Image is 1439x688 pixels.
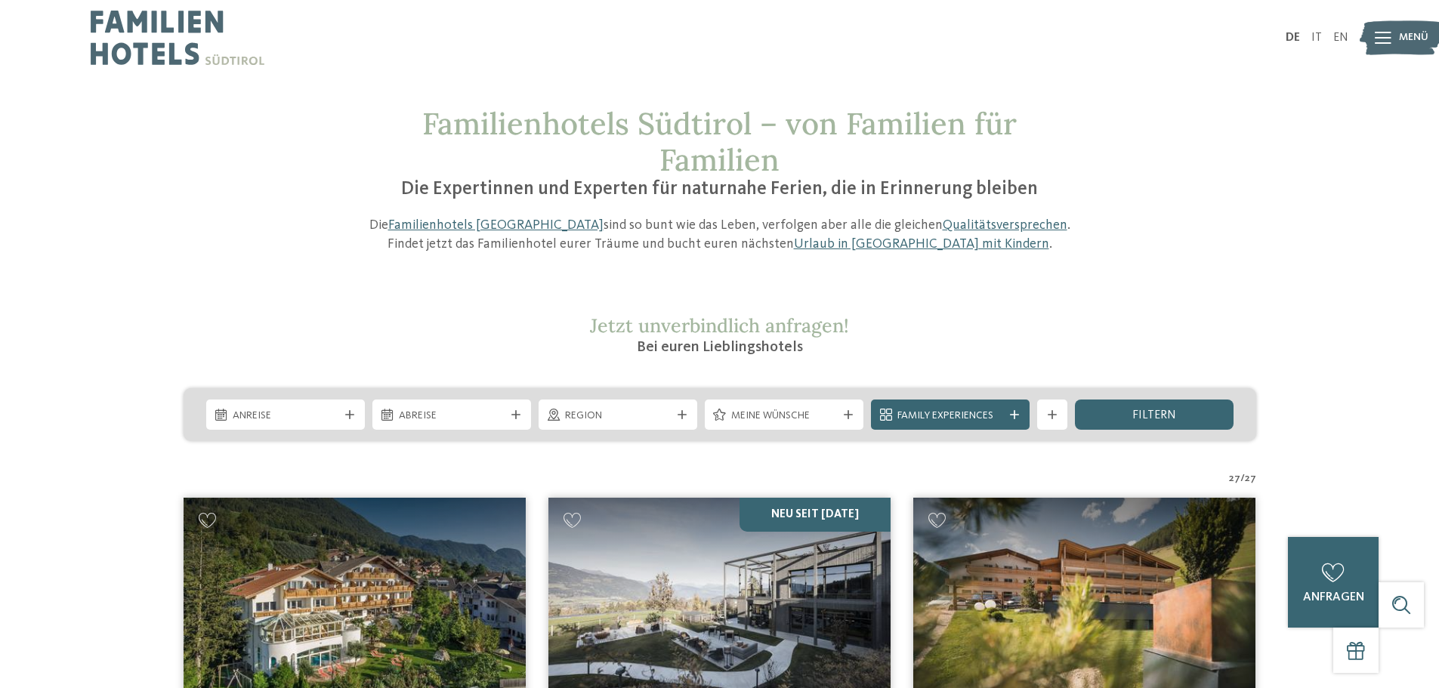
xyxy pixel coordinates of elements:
[1229,471,1240,486] span: 27
[1288,537,1379,628] a: anfragen
[731,409,837,424] span: Meine Wünsche
[1132,409,1176,421] span: filtern
[637,340,803,355] span: Bei euren Lieblingshotels
[361,216,1079,254] p: Die sind so bunt wie das Leben, verfolgen aber alle die gleichen . Findet jetzt das Familienhotel...
[1240,471,1245,486] span: /
[1245,471,1256,486] span: 27
[1399,30,1428,45] span: Menü
[399,409,505,424] span: Abreise
[1333,32,1348,44] a: EN
[794,237,1049,251] a: Urlaub in [GEOGRAPHIC_DATA] mit Kindern
[401,180,1038,199] span: Die Expertinnen und Experten für naturnahe Ferien, die in Erinnerung bleiben
[1311,32,1322,44] a: IT
[388,218,604,232] a: Familienhotels [GEOGRAPHIC_DATA]
[590,313,849,338] span: Jetzt unverbindlich anfragen!
[897,409,1003,424] span: Family Experiences
[233,409,338,424] span: Anreise
[422,104,1017,179] span: Familienhotels Südtirol – von Familien für Familien
[1303,591,1364,603] span: anfragen
[1286,32,1300,44] a: DE
[565,409,671,424] span: Region
[943,218,1067,232] a: Qualitätsversprechen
